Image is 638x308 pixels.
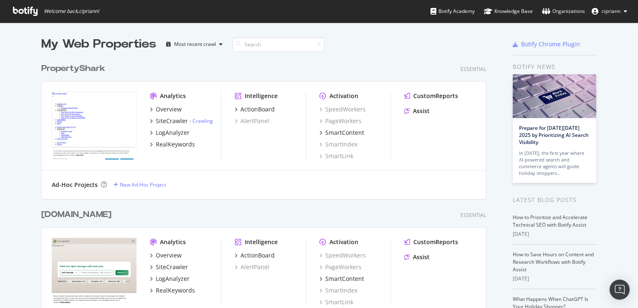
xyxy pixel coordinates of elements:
[241,251,275,260] div: ActionBoard
[519,124,589,146] a: Prepare for [DATE][DATE] 2025 by Prioritizing AI Search Visibility
[160,238,186,246] div: Analytics
[329,92,358,100] div: Activation
[602,8,620,15] span: cipriann
[329,238,358,246] div: Activation
[413,92,458,100] div: CustomReports
[241,105,275,114] div: ActionBoard
[52,238,137,305] img: storagecafe.com
[325,129,364,137] div: SmartContent
[163,38,226,51] button: Most recent crawl
[156,263,188,271] div: SiteCrawler
[513,40,580,48] a: Botify Chrome Plugin
[160,92,186,100] div: Analytics
[513,195,597,204] div: Latest Blog Posts
[41,63,105,75] div: PropertyShark
[156,251,182,260] div: Overview
[319,140,357,149] a: SmartIndex
[150,275,190,283] a: LogAnalyzer
[120,181,166,188] div: New Ad-Hoc Project
[404,92,458,100] a: CustomReports
[461,66,486,73] div: Essential
[319,105,366,114] a: SpeedWorkers
[150,105,182,114] a: Overview
[156,117,188,125] div: SiteCrawler
[404,253,430,261] a: Assist
[235,251,275,260] a: ActionBoard
[513,74,596,118] img: Prepare for Black Friday 2025 by Prioritizing AI Search Visibility
[41,209,115,221] a: [DOMAIN_NAME]
[319,298,353,306] a: SmartLink
[325,275,364,283] div: SmartContent
[413,107,430,115] div: Assist
[513,230,597,238] div: [DATE]
[319,129,364,137] a: SmartContent
[156,105,182,114] div: Overview
[461,212,486,219] div: Essential
[150,263,188,271] a: SiteCrawler
[235,105,275,114] a: ActionBoard
[192,117,213,124] a: Crawling
[430,7,475,15] div: Botify Academy
[44,8,99,15] span: Welcome back, cipriann !
[519,150,590,177] div: In [DATE], the first year where AI-powered search and commerce agents will guide holiday shoppers…
[156,129,190,137] div: LogAnalyzer
[150,129,190,137] a: LogAnalyzer
[52,92,137,159] img: propertyshark.com
[413,253,430,261] div: Assist
[156,275,190,283] div: LogAnalyzer
[484,7,533,15] div: Knowledge Base
[521,40,580,48] div: Botify Chrome Plugin
[150,251,182,260] a: Overview
[41,63,109,75] a: PropertyShark
[233,37,324,52] input: Search
[156,286,195,295] div: RealKeywords
[413,238,458,246] div: CustomReports
[235,117,269,125] a: AlertPanel
[41,209,111,221] div: [DOMAIN_NAME]
[319,263,362,271] a: PageWorkers
[513,275,597,283] div: [DATE]
[190,117,213,124] div: -
[319,152,353,160] a: SmartLink
[404,107,430,115] a: Assist
[513,214,587,228] a: How to Prioritize and Accelerate Technical SEO with Botify Assist
[156,140,195,149] div: RealKeywords
[542,7,585,15] div: Organizations
[150,140,195,149] a: RealKeywords
[319,286,357,295] a: SmartIndex
[52,181,98,189] div: Ad-Hoc Projects
[150,117,213,125] a: SiteCrawler- Crawling
[585,5,634,18] button: cipriann
[245,92,278,100] div: Intelligence
[41,36,156,53] div: My Web Properties
[319,251,366,260] a: SpeedWorkers
[513,62,597,71] div: Botify news
[235,263,269,271] a: AlertPanel
[114,181,166,188] a: New Ad-Hoc Project
[174,42,216,47] div: Most recent crawl
[404,238,458,246] a: CustomReports
[245,238,278,246] div: Intelligence
[150,286,195,295] a: RealKeywords
[513,251,594,273] a: How to Save Hours on Content and Research Workflows with Botify Assist
[319,117,362,125] a: PageWorkers
[610,280,630,300] div: Open Intercom Messenger
[319,275,364,283] a: SmartContent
